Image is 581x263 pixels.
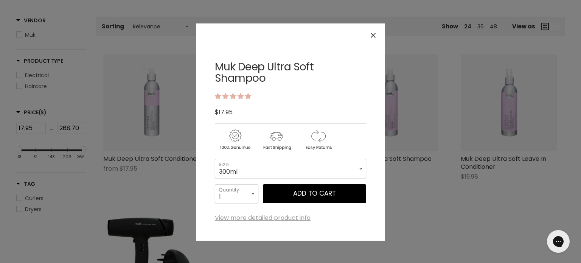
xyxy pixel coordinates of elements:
span: 5.00 stars [215,92,253,101]
iframe: Gorgias live chat messenger [543,227,573,255]
img: genuine.gif [215,128,255,151]
button: Close [365,27,381,44]
a: View more detailed product info [215,215,311,221]
img: returns.gif [298,128,338,151]
button: Add to cart [263,184,366,203]
select: Quantity [215,184,258,203]
a: Muk Deep Ultra Soft Shampoo [215,59,314,86]
span: $17.95 [215,108,233,117]
span: Add to cart [293,189,336,198]
img: shipping.gif [256,128,297,151]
